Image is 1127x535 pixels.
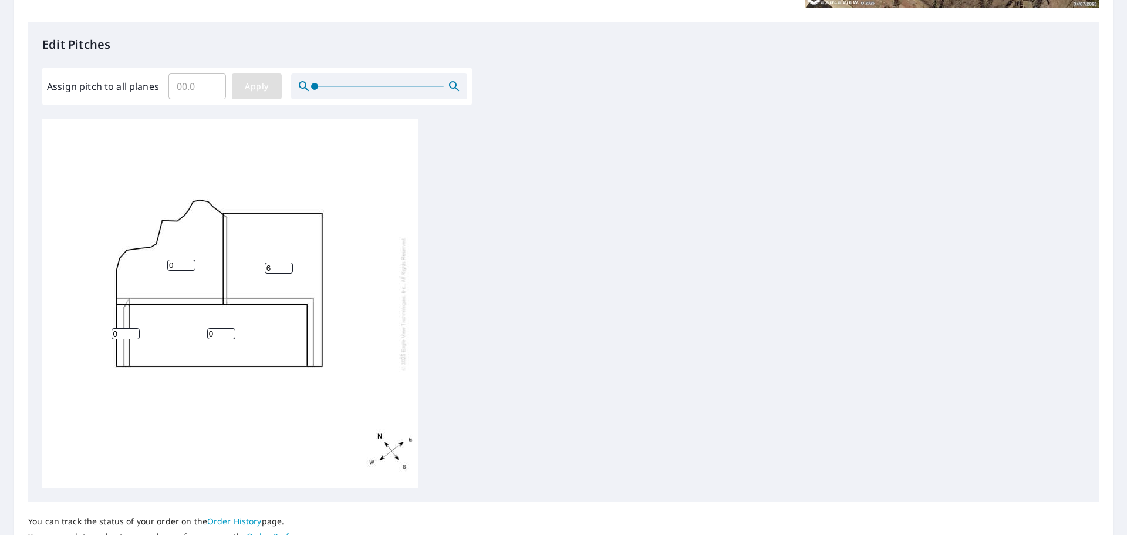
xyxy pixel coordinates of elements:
[207,516,262,527] a: Order History
[28,516,343,527] p: You can track the status of your order on the page.
[168,70,226,103] input: 00.0
[47,79,159,93] label: Assign pitch to all planes
[42,36,1085,53] p: Edit Pitches
[232,73,282,99] button: Apply
[241,79,272,94] span: Apply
